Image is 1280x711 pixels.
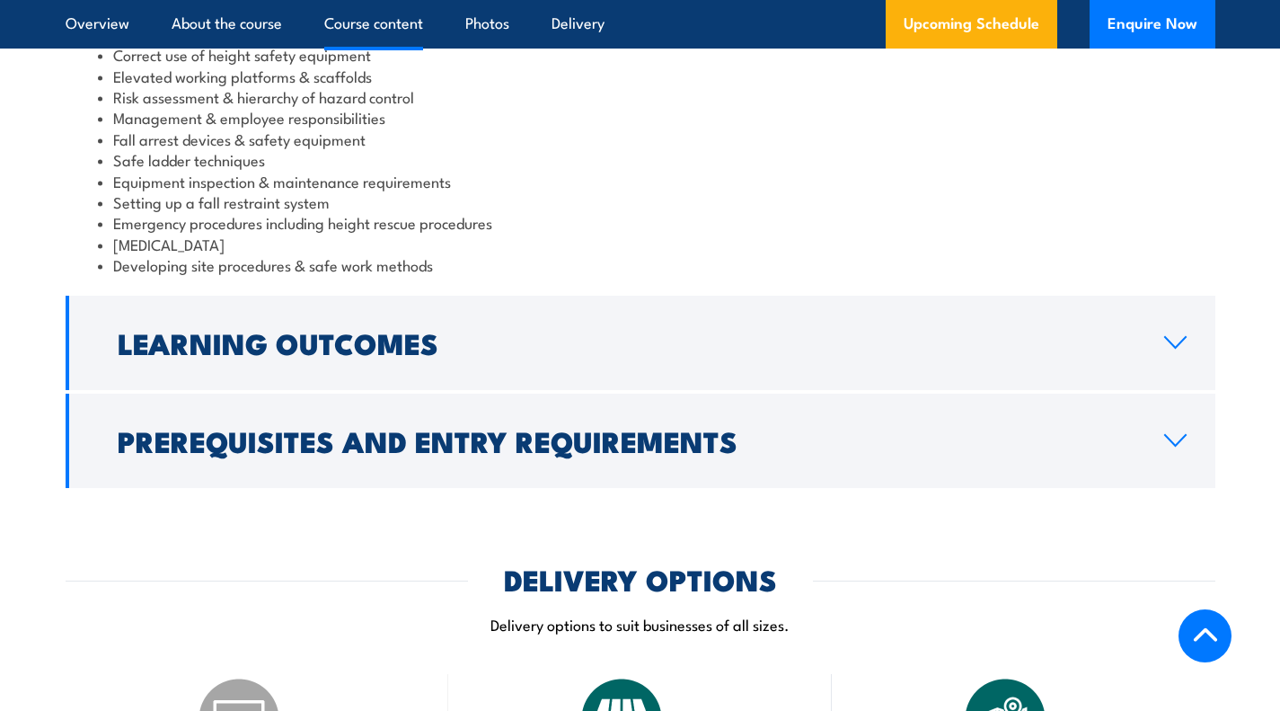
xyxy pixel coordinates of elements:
li: Emergency procedures including height rescue procedures [98,212,1183,233]
li: Risk assessment & hierarchy of hazard control [98,86,1183,107]
li: Management & employee responsibilities [98,107,1183,128]
li: Equipment inspection & maintenance requirements [98,171,1183,191]
h2: DELIVERY OPTIONS [504,566,777,591]
a: Prerequisites and Entry Requirements [66,394,1215,488]
h2: Learning Outcomes [118,330,1135,355]
li: Elevated working platforms & scaffolds [98,66,1183,86]
li: [MEDICAL_DATA] [98,234,1183,254]
p: Delivery options to suit businesses of all sizes. [66,614,1215,635]
li: Fall arrest devices & safety equipment [98,129,1183,149]
li: Developing site procedures & safe work methods [98,254,1183,275]
li: Setting up a fall restraint system [98,191,1183,212]
h2: Prerequisites and Entry Requirements [118,428,1135,453]
li: Correct use of height safety equipment [98,44,1183,65]
li: Safe ladder techniques [98,149,1183,170]
a: Learning Outcomes [66,296,1215,390]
